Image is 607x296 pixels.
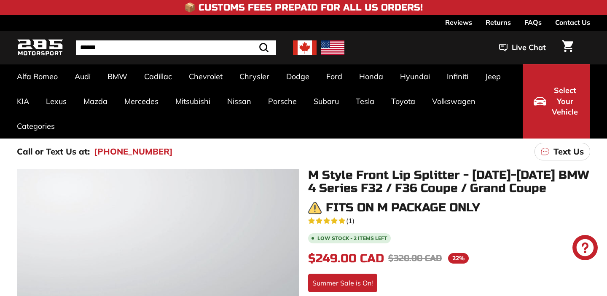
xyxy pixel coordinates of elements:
a: 5.0 rating (1 votes) [308,215,590,226]
a: Chrysler [231,64,278,89]
p: Text Us [553,145,584,158]
a: Ford [318,64,351,89]
a: Hyundai [392,64,438,89]
a: Text Us [534,143,590,160]
a: Contact Us [555,15,590,29]
a: Alfa Romeo [8,64,66,89]
a: Chevrolet [180,64,231,89]
div: Summer Sale is On! [308,274,377,292]
h3: Fits on M Package Only [326,201,480,214]
img: warning.png [308,201,322,215]
a: BMW [99,64,136,89]
button: Live Chat [488,37,557,58]
a: KIA [8,89,38,114]
span: (1) [346,216,355,226]
a: Volkswagen [424,89,484,114]
a: Mitsubishi [167,89,219,114]
img: Logo_285_Motorsport_areodynamics_components [17,38,63,58]
a: FAQs [524,15,542,29]
a: Porsche [260,89,305,114]
a: Cadillac [136,64,180,89]
a: Tesla [347,89,383,114]
a: Mercedes [116,89,167,114]
a: Infiniti [438,64,477,89]
button: Select Your Vehicle [523,64,590,139]
a: Reviews [445,15,472,29]
a: Dodge [278,64,318,89]
inbox-online-store-chat: Shopify online store chat [570,235,600,262]
h1: M Style Front Lip Splitter - [DATE]-[DATE] BMW 4 Series F32 / F36 Coupe / Grand Coupe [308,169,590,195]
a: Returns [486,15,511,29]
a: Lexus [38,89,75,114]
a: Mazda [75,89,116,114]
span: Live Chat [512,42,546,53]
a: Honda [351,64,392,89]
span: $320.00 CAD [388,253,442,264]
span: Select Your Vehicle [551,85,579,117]
span: 22% [448,253,469,264]
span: Low stock - 2 items left [317,236,387,241]
a: Toyota [383,89,424,114]
a: Nissan [219,89,260,114]
a: Cart [557,33,578,62]
input: Search [76,40,276,55]
a: [PHONE_NUMBER] [94,145,173,158]
span: $249.00 CAD [308,251,384,266]
a: Jeep [477,64,509,89]
a: Audi [66,64,99,89]
a: Categories [8,114,63,139]
p: Call or Text Us at: [17,145,90,158]
a: Subaru [305,89,347,114]
h4: 📦 Customs Fees Prepaid for All US Orders! [184,3,423,13]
